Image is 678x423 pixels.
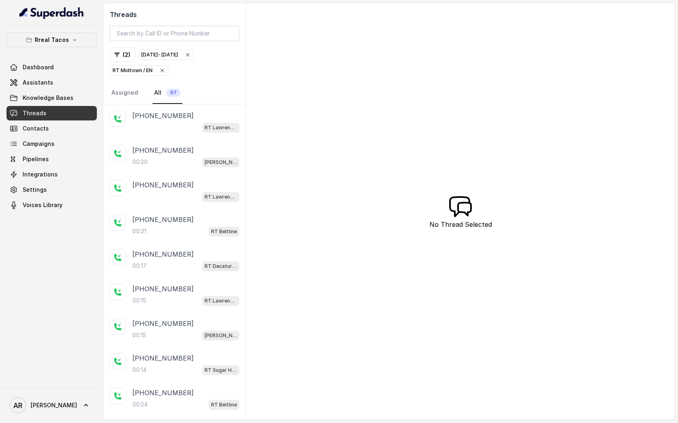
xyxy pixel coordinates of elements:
p: RT Sugar Hill / EN [205,366,237,374]
p: RT Midtown / EN [113,66,153,75]
text: AR [13,401,23,410]
p: 00:14 [132,366,146,374]
p: RT Lawrenceville [205,297,237,305]
p: RT Lawrenceville [205,124,237,132]
p: 00:15 [132,331,146,339]
p: 00:17 [132,262,146,270]
a: Assistants [6,75,97,90]
h2: Threads [110,10,239,19]
p: Rreal Tacos [35,35,69,45]
p: 00:24 [132,400,148,408]
button: [DATE]- [DATE] [138,50,194,60]
button: (2) [110,48,135,62]
p: 00:21 [132,227,146,235]
p: [PHONE_NUMBER] [132,111,194,120]
button: Rreal Tacos [6,33,97,47]
a: Integrations [6,167,97,182]
p: [PHONE_NUMBER] [132,388,194,398]
img: light.svg [19,6,84,19]
p: [PERSON_NAME] / EN [205,332,237,340]
a: All67 [153,82,182,104]
span: 67 [166,89,181,97]
span: Voices Library [23,201,63,209]
p: RT Decatur / EN [205,262,237,270]
a: Pipelines [6,152,97,166]
p: [PHONE_NUMBER] [132,180,194,190]
p: [PHONE_NUMBER] [132,284,194,294]
p: 00:20 [132,158,148,166]
a: [PERSON_NAME] [6,394,97,417]
span: Assistants [23,79,53,87]
a: Knowledge Bases [6,91,97,105]
a: Contacts [6,121,97,136]
p: [PERSON_NAME] / EN [205,158,237,166]
p: [PHONE_NUMBER] [132,215,194,224]
p: No Thread Selected [429,220,492,229]
a: Voices Library [6,198,97,212]
p: [PHONE_NUMBER] [132,319,194,328]
span: [PERSON_NAME] [31,401,77,409]
p: RT Lawrenceville [205,193,237,201]
div: [DATE] - [DATE] [141,51,178,59]
a: Settings [6,182,97,197]
span: Knowledge Bases [23,94,73,102]
button: RT Midtown / EN [110,65,168,76]
p: RT Beltline [211,401,237,409]
p: [PHONE_NUMBER] [132,249,194,259]
span: Settings [23,186,47,194]
a: Assigned [110,82,140,104]
span: Contacts [23,124,49,133]
p: [PHONE_NUMBER] [132,145,194,155]
span: Dashboard [23,63,54,71]
p: 00:15 [132,297,146,305]
p: RT Beltline [211,228,237,236]
a: Dashboard [6,60,97,75]
p: [PHONE_NUMBER] [132,353,194,363]
span: Campaigns [23,140,54,148]
span: Threads [23,109,46,117]
a: Threads [6,106,97,120]
span: Integrations [23,170,58,178]
input: Search by Call ID or Phone Number [110,26,239,41]
nav: Tabs [110,82,239,104]
span: Pipelines [23,155,49,163]
a: Campaigns [6,137,97,151]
